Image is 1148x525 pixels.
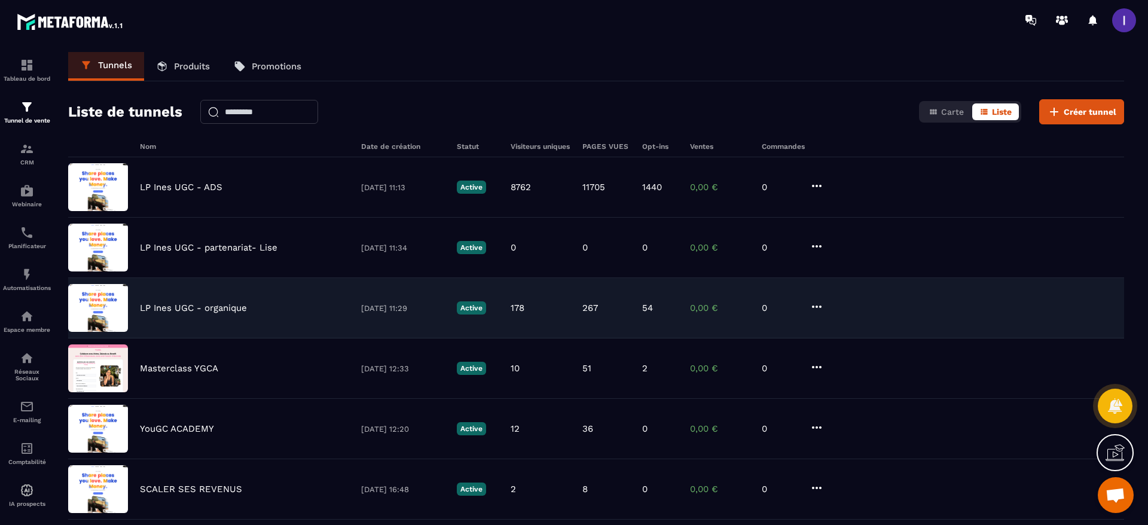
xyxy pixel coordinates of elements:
span: Carte [941,107,964,117]
p: 11705 [582,182,605,193]
p: Réseaux Sociaux [3,368,51,381]
p: Active [457,301,486,315]
p: 51 [582,363,591,374]
a: formationformationTableau de bord [3,49,51,91]
p: Active [457,362,486,375]
p: IA prospects [3,500,51,507]
img: image [68,465,128,513]
p: 0,00 € [690,484,750,495]
p: Tunnel de vente [3,117,51,124]
img: automations [20,184,34,198]
a: automationsautomationsEspace membre [3,300,51,342]
p: Active [457,241,486,254]
h6: Date de création [361,142,445,151]
img: social-network [20,351,34,365]
img: email [20,399,34,414]
img: image [68,405,128,453]
img: image [68,163,128,211]
img: automations [20,483,34,497]
a: automationsautomationsWebinaire [3,175,51,216]
p: CRM [3,159,51,166]
p: [DATE] 11:29 [361,304,445,313]
p: Tunnels [98,60,132,71]
img: formation [20,142,34,156]
p: 0 [762,182,798,193]
p: Active [457,483,486,496]
p: 0,00 € [690,182,750,193]
img: logo [17,11,124,32]
img: automations [20,309,34,323]
button: Créer tunnel [1039,99,1124,124]
img: image [68,344,128,392]
p: Tableau de bord [3,75,51,82]
img: formation [20,100,34,114]
a: formationformationCRM [3,133,51,175]
h2: Liste de tunnels [68,100,182,124]
p: Webinaire [3,201,51,207]
img: automations [20,267,34,282]
img: image [68,224,128,271]
h6: PAGES VUES [582,142,630,151]
a: social-networksocial-networkRéseaux Sociaux [3,342,51,390]
h6: Nom [140,142,349,151]
p: 8 [582,484,588,495]
p: YouGC ACADEMY [140,423,214,434]
p: 0,00 € [690,242,750,253]
p: [DATE] 12:20 [361,425,445,434]
p: 0,00 € [690,423,750,434]
a: formationformationTunnel de vente [3,91,51,133]
p: 2 [511,484,516,495]
p: E-mailing [3,417,51,423]
h6: Statut [457,142,499,151]
p: 0 [642,484,648,495]
p: Promotions [252,61,301,72]
p: 0,00 € [690,363,750,374]
p: Active [457,422,486,435]
p: 0 [762,242,798,253]
p: 0 [511,242,516,253]
img: formation [20,58,34,72]
a: accountantaccountantComptabilité [3,432,51,474]
p: 178 [511,303,524,313]
p: 0 [762,303,798,313]
p: 2 [642,363,648,374]
h6: Visiteurs uniques [511,142,570,151]
p: 0 [582,242,588,253]
p: 1440 [642,182,662,193]
p: 36 [582,423,593,434]
p: [DATE] 16:48 [361,485,445,494]
img: image [68,284,128,332]
p: Automatisations [3,285,51,291]
p: LP Ines UGC - organique [140,303,247,313]
p: 0,00 € [690,303,750,313]
p: 267 [582,303,598,313]
p: LP Ines UGC - partenariat- Lise [140,242,277,253]
p: 0 [762,363,798,374]
a: Produits [144,52,222,81]
p: [DATE] 11:34 [361,243,445,252]
p: Comptabilité [3,459,51,465]
p: 12 [511,423,520,434]
p: [DATE] 12:33 [361,364,445,373]
a: automationsautomationsAutomatisations [3,258,51,300]
p: 0 [642,242,648,253]
span: Créer tunnel [1064,106,1116,118]
h6: Ventes [690,142,750,151]
p: Active [457,181,486,194]
img: accountant [20,441,34,456]
a: Tunnels [68,52,144,81]
p: 8762 [511,182,531,193]
p: 0 [642,423,648,434]
span: Liste [992,107,1012,117]
p: Planificateur [3,243,51,249]
p: 54 [642,303,653,313]
p: SCALER SES REVENUS [140,484,242,495]
a: emailemailE-mailing [3,390,51,432]
a: schedulerschedulerPlanificateur [3,216,51,258]
h6: Commandes [762,142,805,151]
img: scheduler [20,225,34,240]
h6: Opt-ins [642,142,678,151]
p: 0 [762,423,798,434]
button: Liste [972,103,1019,120]
p: [DATE] 11:13 [361,183,445,192]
